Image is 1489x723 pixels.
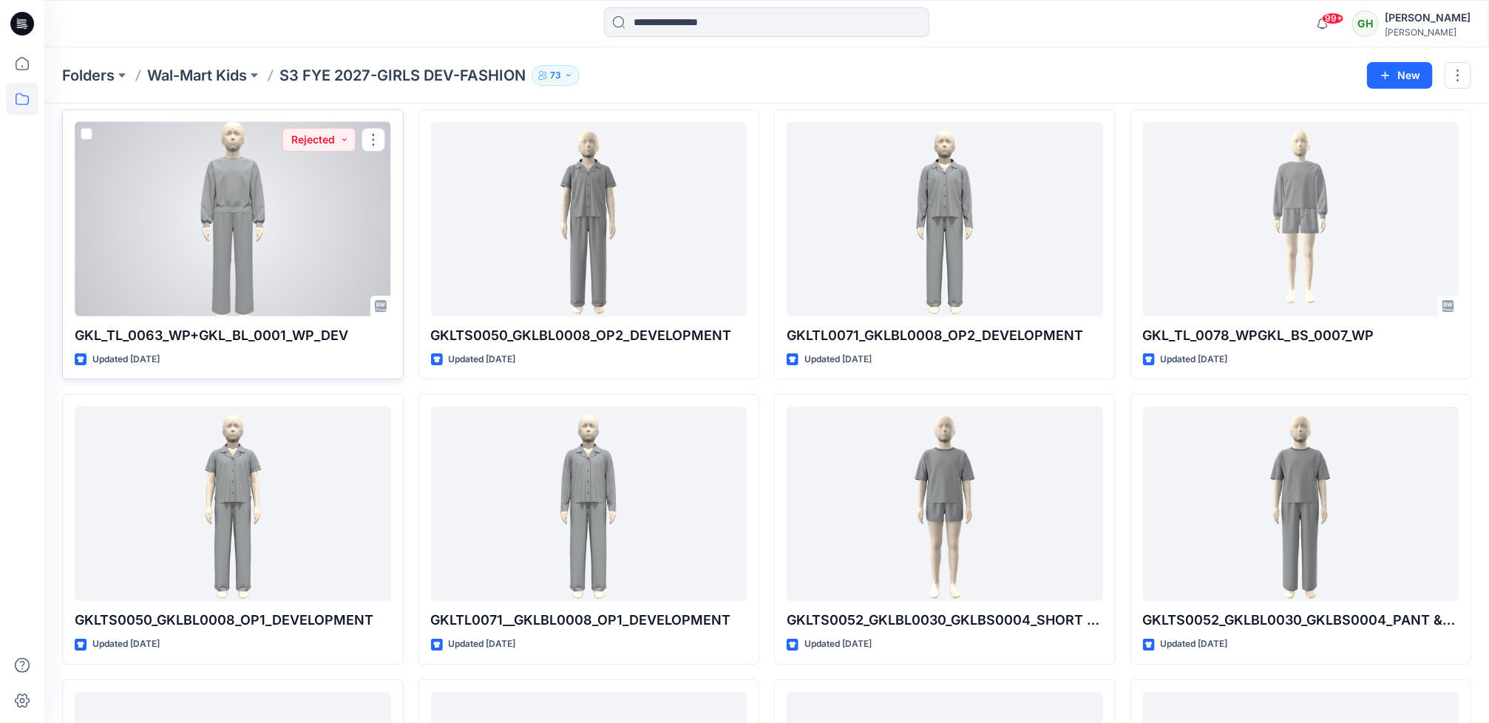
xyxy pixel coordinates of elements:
p: Updated [DATE] [449,637,516,652]
p: GKLTS0052_GKLBL0030_GKLBS0004_SHORT & TOP_DEVELOPMENT [787,610,1103,631]
p: GKLTS0052_GKLBL0030_GKLBS0004_PANT & TOP_DEVELOPMENT [1143,610,1459,631]
p: GKL_TL_0063_WP+GKL_BL_0001_WP_DEV [75,325,391,346]
p: Updated [DATE] [1161,352,1228,367]
p: GKLTL0071__GKLBL0008_OP1_DEVELOPMENT [431,610,747,631]
a: GKLTS0052_GKLBL0030_GKLBS0004_PANT & TOP_DEVELOPMENT [1143,407,1459,601]
a: GKLTL0071__GKLBL0008_OP1_DEVELOPMENT [431,407,747,601]
span: 99+ [1322,13,1344,24]
a: Folders [62,65,115,86]
a: GKLTL0071_GKLBL0008_OP2_DEVELOPMENT [787,122,1103,316]
p: Updated [DATE] [92,352,160,367]
p: GKL_TL_0078_WPGKL_BS_0007_WP [1143,325,1459,346]
p: GKLTL0071_GKLBL0008_OP2_DEVELOPMENT [787,325,1103,346]
div: [PERSON_NAME] [1385,27,1471,38]
p: Updated [DATE] [449,352,516,367]
a: GKL_TL_0063_WP+GKL_BL_0001_WP_DEV [75,122,391,316]
a: GKLTS0050_GKLBL0008_OP2_DEVELOPMENT [431,122,747,316]
div: GH [1352,10,1379,37]
p: S3 FYE 2027-GIRLS DEV-FASHION [279,65,526,86]
p: Updated [DATE] [92,637,160,652]
a: GKL_TL_0078_WPGKL_BS_0007_WP [1143,122,1459,316]
div: [PERSON_NAME] [1385,9,1471,27]
p: GKLTS0050_GKLBL0008_OP2_DEVELOPMENT [431,325,747,346]
a: GKLTS0052_GKLBL0030_GKLBS0004_SHORT & TOP_DEVELOPMENT [787,407,1103,601]
button: 73 [532,65,580,86]
a: GKLTS0050_GKLBL0008_OP1_DEVELOPMENT [75,407,391,601]
p: Updated [DATE] [804,637,872,652]
p: 73 [550,67,561,84]
button: New [1367,62,1433,89]
a: Wal-Mart Kids [147,65,247,86]
p: Updated [DATE] [804,352,872,367]
p: GKLTS0050_GKLBL0008_OP1_DEVELOPMENT [75,610,391,631]
p: Updated [DATE] [1161,637,1228,652]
